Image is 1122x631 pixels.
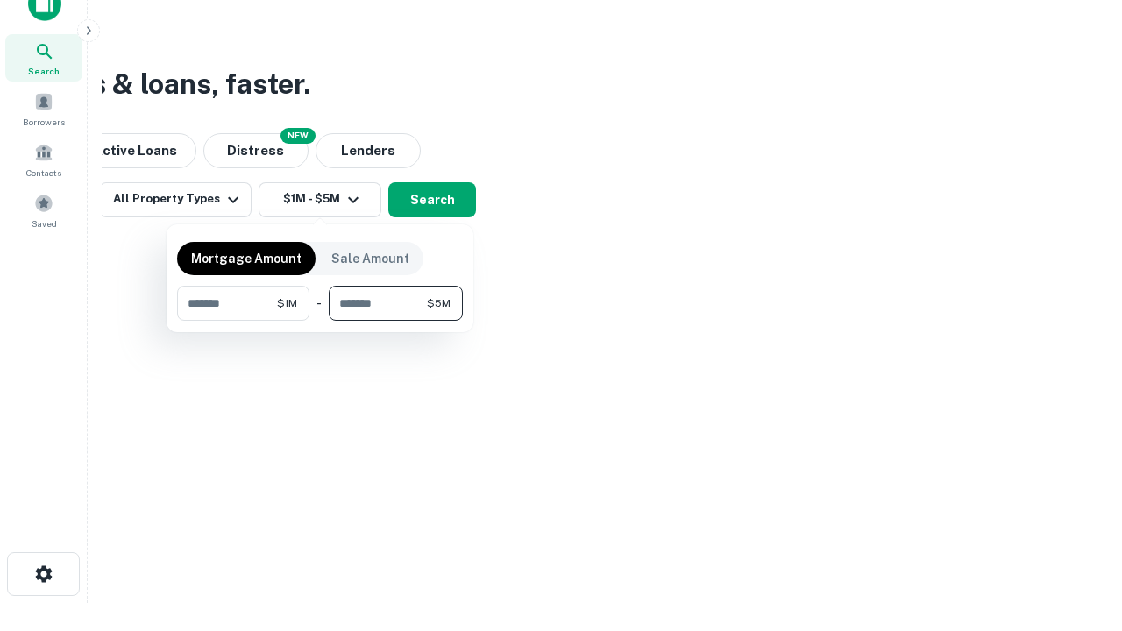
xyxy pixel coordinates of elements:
[191,249,302,268] p: Mortgage Amount
[277,295,297,311] span: $1M
[1034,491,1122,575] iframe: Chat Widget
[316,286,322,321] div: -
[331,249,409,268] p: Sale Amount
[427,295,451,311] span: $5M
